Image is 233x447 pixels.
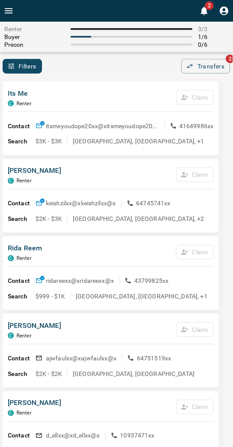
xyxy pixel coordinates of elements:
[16,333,32,339] p: Renter
[16,411,32,417] p: Renter
[8,333,14,339] div: condos.ca
[73,137,204,146] p: [GEOGRAPHIC_DATA], [GEOGRAPHIC_DATA], +1
[134,277,169,285] p: 43799825xx
[46,199,116,208] p: keishzilxx@x keishzilxx@x
[216,2,233,19] button: Profile
[198,33,229,40] span: 1 / 6
[46,432,100,441] p: d_ellxx@x d_ellxx@x
[76,292,208,301] p: [GEOGRAPHIC_DATA], [GEOGRAPHIC_DATA], +1
[8,256,14,262] div: condos.ca
[16,178,32,184] p: Renter
[8,370,36,379] p: Search
[8,100,14,107] div: condos.ca
[8,178,14,184] div: condos.ca
[36,215,62,223] p: $2K - $3K
[8,354,36,363] p: Contact
[3,59,42,74] button: Filters
[8,166,61,176] p: [PERSON_NAME]
[8,199,36,208] p: Contact
[8,411,14,417] div: condos.ca
[36,370,62,379] p: $2K - $2K
[16,100,32,107] p: Renter
[180,122,214,130] p: 41649986xx
[198,26,229,32] span: 3 / 3
[8,122,36,131] p: Contact
[8,292,36,301] p: Search
[196,2,213,19] button: 2
[8,398,61,409] p: [PERSON_NAME]
[181,59,230,74] button: Transfers
[198,41,229,48] span: 0 / 6
[8,137,36,146] p: Search
[4,33,65,40] span: Buyer
[8,432,36,441] p: Contact
[73,370,194,379] p: [GEOGRAPHIC_DATA], [GEOGRAPHIC_DATA]
[8,215,36,224] p: Search
[46,122,159,130] p: itsmeyoudope20xx@x itsmeyoudope20xx@x
[8,321,61,331] p: [PERSON_NAME]
[8,88,32,99] p: Its Me
[36,137,62,146] p: $3K - $3K
[16,256,32,262] p: Renter
[4,26,65,32] span: Renter
[46,354,116,363] p: ajwfaulxx@x ajwfaulxx@x
[8,243,42,254] p: Rida Reem
[73,215,204,223] p: [GEOGRAPHIC_DATA], [GEOGRAPHIC_DATA], +2
[46,277,114,285] p: ridareexx@x ridareexx@x
[8,277,36,286] p: Contact
[36,292,65,301] p: $999 - $1K
[120,432,155,441] p: 10937471xx
[136,199,171,208] p: 64745741xx
[4,41,65,48] span: Precon
[137,354,172,363] p: 64751519xx
[205,1,214,10] span: 2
